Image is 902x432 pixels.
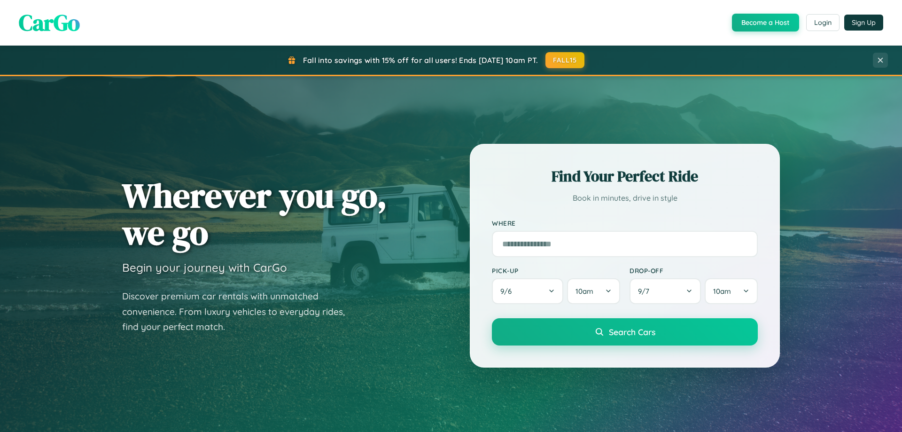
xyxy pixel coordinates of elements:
[492,318,758,346] button: Search Cars
[122,289,357,335] p: Discover premium car rentals with unmatched convenience. From luxury vehicles to everyday rides, ...
[713,287,731,296] span: 10am
[630,278,701,304] button: 9/7
[575,287,593,296] span: 10am
[630,267,758,275] label: Drop-off
[122,260,287,275] h3: Begin your journey with CarGo
[844,15,883,31] button: Sign Up
[806,14,840,31] button: Login
[122,177,387,251] h1: Wherever you go, we go
[19,7,80,38] span: CarGo
[567,278,620,304] button: 10am
[638,287,654,296] span: 9 / 7
[492,267,620,275] label: Pick-up
[492,191,758,205] p: Book in minutes, drive in style
[500,287,516,296] span: 9 / 6
[303,55,538,65] span: Fall into savings with 15% off for all users! Ends [DATE] 10am PT.
[732,14,799,31] button: Become a Host
[609,327,655,337] span: Search Cars
[545,52,585,68] button: FALL15
[492,219,758,227] label: Where
[705,278,758,304] button: 10am
[492,278,563,304] button: 9/6
[492,166,758,187] h2: Find Your Perfect Ride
